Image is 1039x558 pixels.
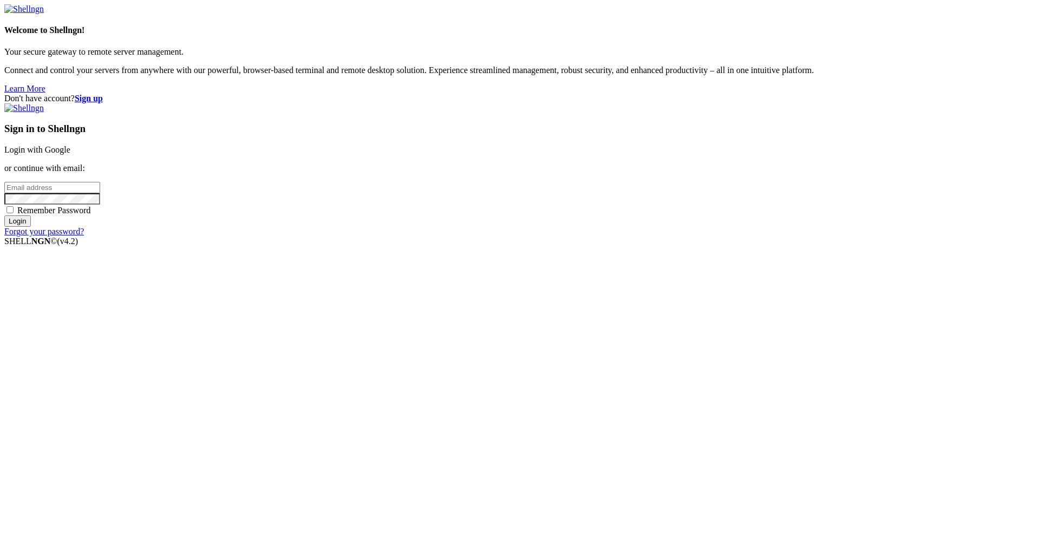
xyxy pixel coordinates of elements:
p: Connect and control your servers from anywhere with our powerful, browser-based terminal and remo... [4,65,1035,75]
input: Remember Password [6,206,14,213]
a: Sign up [75,94,103,103]
div: Don't have account? [4,94,1035,103]
a: Login with Google [4,145,70,154]
h4: Welcome to Shellngn! [4,25,1035,35]
h3: Sign in to Shellngn [4,123,1035,135]
span: 4.2.0 [57,237,78,246]
a: Forgot your password? [4,227,84,236]
input: Email address [4,182,100,193]
input: Login [4,215,31,227]
p: Your secure gateway to remote server management. [4,47,1035,57]
b: NGN [31,237,51,246]
img: Shellngn [4,4,44,14]
a: Learn More [4,84,45,93]
img: Shellngn [4,103,44,113]
span: Remember Password [17,206,91,215]
span: SHELL © [4,237,78,246]
p: or continue with email: [4,163,1035,173]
